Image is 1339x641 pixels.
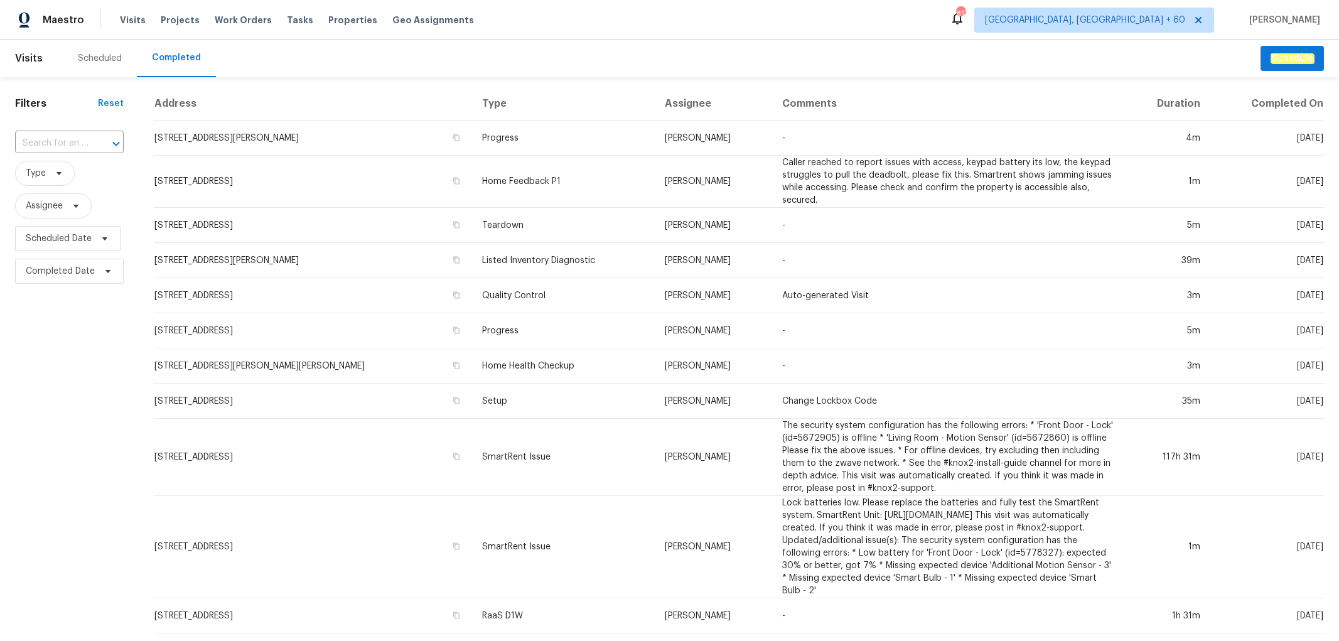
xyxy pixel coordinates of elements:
span: Type [26,167,46,180]
td: [DATE] [1210,598,1324,633]
button: Copy Address [451,360,462,371]
td: The security system configuration has the following errors: * 'Front Door - Lock' (id=5672905) is... [772,419,1123,496]
td: [STREET_ADDRESS][PERSON_NAME] [154,243,472,278]
td: Lock batteries low. Please replace the batteries and fully test the SmartRent system. SmartRent U... [772,496,1123,598]
td: [STREET_ADDRESS] [154,496,472,598]
td: Progress [472,313,655,348]
button: Copy Address [451,541,462,552]
h1: Filters [15,97,98,110]
td: [PERSON_NAME] [655,598,773,633]
button: Copy Address [451,254,462,266]
td: - [772,208,1123,243]
td: 5m [1124,208,1210,243]
span: Geo Assignments [392,14,474,26]
td: [PERSON_NAME] [655,208,773,243]
span: Visits [120,14,146,26]
td: - [772,121,1123,156]
td: 5m [1124,313,1210,348]
td: [STREET_ADDRESS] [154,598,472,633]
button: Copy Address [451,325,462,336]
td: Teardown [472,208,655,243]
button: Schedule [1261,46,1324,72]
td: 3m [1124,278,1210,313]
td: [DATE] [1210,278,1324,313]
td: [PERSON_NAME] [655,348,773,384]
td: Setup [472,384,655,419]
span: Completed Date [26,265,95,277]
th: Type [472,87,655,121]
td: [PERSON_NAME] [655,384,773,419]
td: [PERSON_NAME] [655,419,773,496]
span: Projects [161,14,200,26]
span: Visits [15,45,43,72]
em: Schedule [1271,53,1314,63]
td: [STREET_ADDRESS] [154,384,472,419]
th: Comments [772,87,1123,121]
td: [DATE] [1210,243,1324,278]
td: [DATE] [1210,208,1324,243]
button: Copy Address [451,132,462,143]
button: Copy Address [451,451,462,462]
td: 35m [1124,384,1210,419]
td: [DATE] [1210,313,1324,348]
td: [PERSON_NAME] [655,496,773,598]
td: Progress [472,121,655,156]
td: Home Feedback P1 [472,156,655,208]
td: Quality Control [472,278,655,313]
td: - [772,598,1123,633]
td: [STREET_ADDRESS][PERSON_NAME] [154,121,472,156]
button: Copy Address [451,219,462,230]
span: Assignee [26,200,63,212]
td: [PERSON_NAME] [655,313,773,348]
td: [PERSON_NAME] [655,121,773,156]
td: [PERSON_NAME] [655,243,773,278]
button: Copy Address [451,610,462,621]
div: Completed [152,51,201,64]
span: [GEOGRAPHIC_DATA], [GEOGRAPHIC_DATA] + 60 [985,14,1185,26]
td: [DATE] [1210,419,1324,496]
td: RaaS D1W [472,598,655,633]
th: Assignee [655,87,773,121]
td: 1m [1124,156,1210,208]
td: 4m [1124,121,1210,156]
td: SmartRent Issue [472,419,655,496]
td: 3m [1124,348,1210,384]
td: 1h 31m [1124,598,1210,633]
td: [STREET_ADDRESS] [154,208,472,243]
th: Completed On [1210,87,1324,121]
td: [STREET_ADDRESS][PERSON_NAME][PERSON_NAME] [154,348,472,384]
div: 817 [956,8,965,20]
th: Address [154,87,472,121]
td: Auto-generated Visit [772,278,1123,313]
span: Scheduled Date [26,232,92,245]
td: [DATE] [1210,156,1324,208]
td: - [772,243,1123,278]
span: Properties [328,14,377,26]
td: Home Health Checkup [472,348,655,384]
td: [DATE] [1210,496,1324,598]
td: Listed Inventory Diagnostic [472,243,655,278]
td: [PERSON_NAME] [655,156,773,208]
span: [PERSON_NAME] [1244,14,1320,26]
th: Duration [1124,87,1210,121]
button: Copy Address [451,175,462,186]
span: Tasks [287,16,313,24]
td: [DATE] [1210,121,1324,156]
td: - [772,348,1123,384]
td: - [772,313,1123,348]
span: Maestro [43,14,84,26]
td: [STREET_ADDRESS] [154,278,472,313]
input: Search for an address... [15,134,89,153]
button: Open [107,135,125,153]
td: SmartRent Issue [472,496,655,598]
td: 39m [1124,243,1210,278]
td: Caller reached to report issues with access, keypad battery its low, the keypad struggles to pull... [772,156,1123,208]
td: [STREET_ADDRESS] [154,419,472,496]
td: Change Lockbox Code [772,384,1123,419]
div: Scheduled [78,52,122,65]
td: 117h 31m [1124,419,1210,496]
td: [PERSON_NAME] [655,278,773,313]
td: [DATE] [1210,348,1324,384]
td: [STREET_ADDRESS] [154,156,472,208]
td: [DATE] [1210,384,1324,419]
